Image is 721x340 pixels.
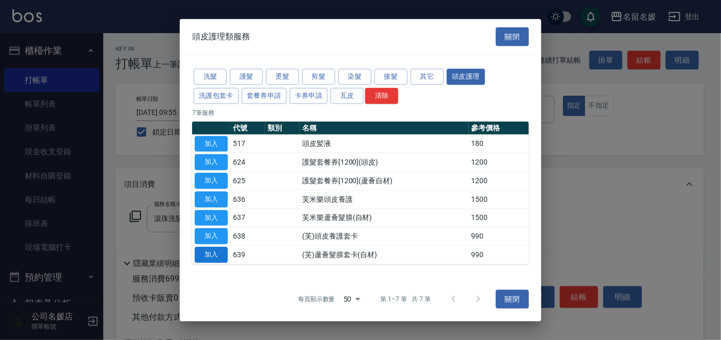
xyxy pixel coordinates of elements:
button: 護髮 [230,69,263,85]
button: 加入 [195,228,228,244]
button: 清除 [365,88,398,104]
button: 加入 [195,173,228,189]
button: 套餐券申請 [242,88,287,104]
td: 頭皮髪液 [300,135,468,153]
button: 加入 [195,247,228,263]
td: 護髮套餐券[1200](頭皮) [300,153,468,172]
button: 接髮 [374,69,407,85]
td: 636 [230,190,265,209]
td: (芙)蘆薈髮膜套卡(自材) [300,245,468,264]
th: 類別 [265,121,300,135]
td: 625 [230,171,265,190]
button: 關閉 [496,27,529,46]
button: 燙髮 [266,69,299,85]
td: 180 [469,135,529,153]
td: 1500 [469,209,529,227]
button: 加入 [195,136,228,152]
button: 加入 [195,191,228,208]
td: (芙)頭皮養護套卡 [300,227,468,246]
span: 頭皮護理類服務 [192,32,250,42]
td: 638 [230,227,265,246]
td: 1200 [469,171,529,190]
th: 代號 [230,121,265,135]
td: 1200 [469,153,529,172]
button: 洗護包套卡 [194,88,239,104]
button: 其它 [411,69,444,85]
td: 637 [230,209,265,227]
button: 卡券申請 [290,88,328,104]
p: 第 1–7 筆 共 7 筆 [381,294,431,304]
th: 名稱 [300,121,468,135]
td: 624 [230,153,265,172]
div: 50 [339,285,364,313]
th: 參考價格 [469,121,529,135]
button: 加入 [195,154,228,170]
button: 瓦皮 [331,88,364,104]
p: 7 筆服務 [192,108,529,117]
button: 關閉 [496,289,529,308]
td: 護髮套餐券[1200](蘆薈自材) [300,171,468,190]
button: 染髮 [338,69,371,85]
button: 洗髮 [194,69,227,85]
td: 芙米樂頭皮養護 [300,190,468,209]
button: 頭皮護理 [447,69,485,85]
td: 990 [469,245,529,264]
td: 芙米樂蘆薈髮膜(自材) [300,209,468,227]
button: 加入 [195,210,228,226]
td: 990 [469,227,529,246]
p: 每頁顯示數量 [298,294,335,304]
td: 639 [230,245,265,264]
td: 1500 [469,190,529,209]
td: 517 [230,135,265,153]
button: 剪髮 [302,69,335,85]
